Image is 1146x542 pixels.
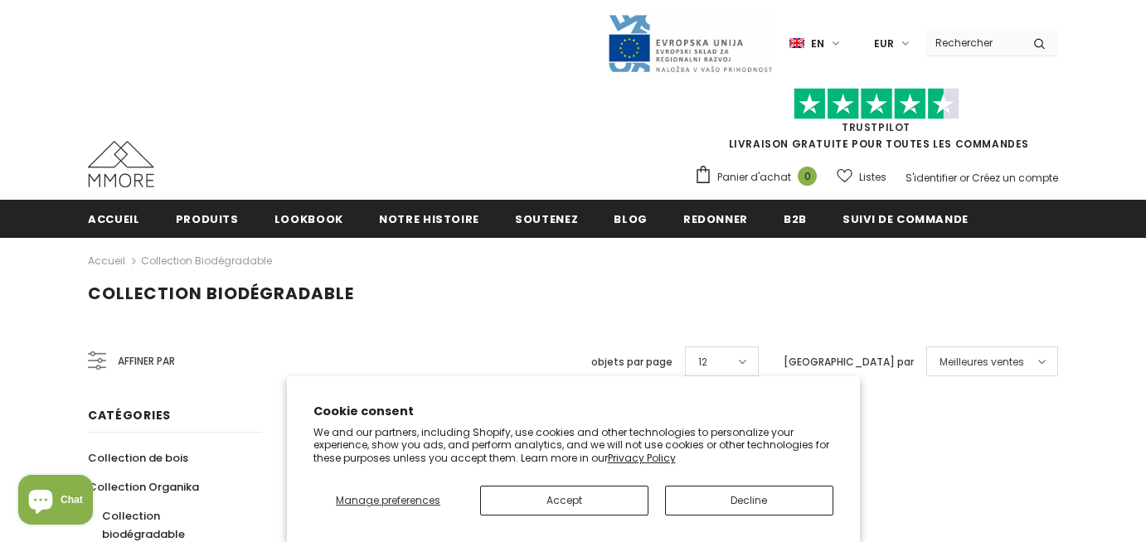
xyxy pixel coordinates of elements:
[313,426,833,465] p: We and our partners, including Shopify, use cookies and other technologies to personalize your ex...
[480,486,648,515] button: Accept
[972,171,1058,185] a: Créez un compte
[683,211,748,227] span: Redonner
[313,486,464,515] button: Manage preferences
[614,200,648,237] a: Blog
[515,200,578,237] a: soutenez
[608,451,676,465] a: Privacy Policy
[118,352,175,370] span: Affiner par
[88,472,199,501] a: Collection Organika
[102,508,185,542] span: Collection biodégradable
[906,171,957,185] a: S'identifier
[591,354,673,370] label: objets par page
[784,354,914,370] label: [GEOGRAPHIC_DATA] par
[88,407,171,423] span: Catégories
[843,211,969,227] span: Suivi de commande
[717,169,791,186] span: Panier d'achat
[141,254,272,268] a: Collection biodégradable
[88,200,140,237] a: Accueil
[379,200,479,237] a: Notre histoire
[607,13,773,74] img: Javni Razpis
[837,162,886,191] a: Listes
[336,493,440,507] span: Manage preferences
[959,171,969,185] span: or
[614,211,648,227] span: Blog
[925,31,1021,55] input: Search Site
[784,200,807,237] a: B2B
[13,475,98,529] inbox-online-store-chat: Shopify online store chat
[176,200,239,237] a: Produits
[313,403,833,420] h2: Cookie consent
[88,282,354,305] span: Collection biodégradable
[694,165,825,190] a: Panier d'achat 0
[698,354,707,370] span: 12
[88,479,199,495] span: Collection Organika
[798,167,817,186] span: 0
[274,211,343,227] span: Lookbook
[811,36,824,52] span: en
[274,200,343,237] a: Lookbook
[694,95,1058,151] span: LIVRAISON GRATUITE POUR TOUTES LES COMMANDES
[607,36,773,50] a: Javni Razpis
[940,354,1024,370] span: Meilleures ventes
[843,200,969,237] a: Suivi de commande
[88,141,154,187] img: Cas MMORE
[859,169,886,186] span: Listes
[874,36,894,52] span: EUR
[784,211,807,227] span: B2B
[88,443,188,472] a: Collection de bois
[176,211,239,227] span: Produits
[88,251,125,271] a: Accueil
[379,211,479,227] span: Notre histoire
[88,211,140,227] span: Accueil
[88,450,188,466] span: Collection de bois
[683,200,748,237] a: Redonner
[665,486,833,515] button: Decline
[794,88,959,120] img: Faites confiance aux étoiles pilotes
[789,36,804,51] img: i-lang-1.png
[842,120,910,134] a: TrustPilot
[515,211,578,227] span: soutenez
